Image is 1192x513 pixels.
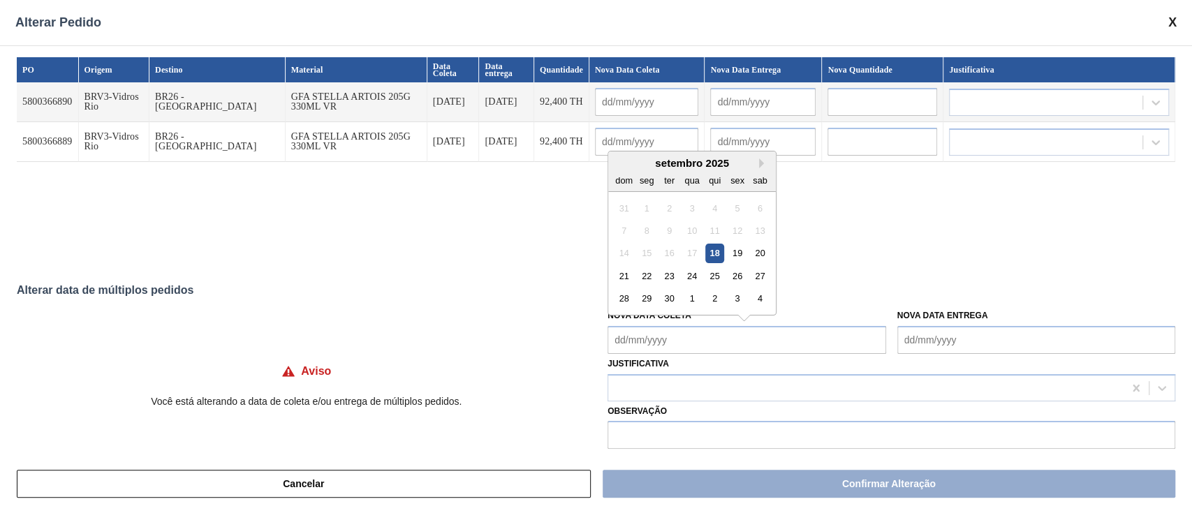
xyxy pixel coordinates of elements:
[17,470,591,498] button: Cancelar
[534,122,589,162] td: 92,400 TH
[683,267,702,285] div: Choose quarta-feira, 24 de setembro de 2025
[17,122,79,162] td: 5800366889
[660,170,679,189] div: ter
[608,326,885,354] input: dd/mm/yyyy
[638,267,656,285] div: Choose segunda-feira, 22 de setembro de 2025
[897,326,1175,354] input: dd/mm/yyyy
[149,57,286,82] th: Destino
[595,88,699,116] input: dd/mm/yyyy
[943,57,1175,82] th: Justificativa
[608,401,1175,422] label: Observação
[705,221,724,240] div: Not available quinta-feira, 11 de setembro de 2025
[683,289,702,308] div: Choose quarta-feira, 1 de outubro de 2025
[479,57,534,82] th: Data entrega
[705,170,724,189] div: qui
[683,170,702,189] div: qua
[728,267,746,285] div: Choose sexta-feira, 26 de setembro de 2025
[705,198,724,217] div: Not available quinta-feira, 4 de setembro de 2025
[638,244,656,262] div: Not available segunda-feira, 15 de setembro de 2025
[17,57,79,82] th: PO
[705,267,724,285] div: Choose quinta-feira, 25 de setembro de 2025
[149,122,286,162] td: BR26 - [GEOGRAPHIC_DATA]
[751,170,770,189] div: sab
[608,359,669,369] label: Justificativa
[660,221,679,240] div: Not available terça-feira, 9 de setembro de 2025
[615,289,633,308] div: Choose domingo, 28 de setembro de 2025
[79,122,150,162] td: BRV3-Vidros Rio
[286,57,427,82] th: Material
[17,396,596,407] p: Você está alterando a data de coleta e/ou entrega de múltiplos pedidos.
[79,82,150,122] td: BRV3-Vidros Rio
[660,244,679,262] div: Not available terça-feira, 16 de setembro de 2025
[534,57,589,82] th: Quantidade
[615,221,633,240] div: Not available domingo, 7 de setembro de 2025
[660,267,679,285] div: Choose terça-feira, 23 de setembro de 2025
[683,221,702,240] div: Not available quarta-feira, 10 de setembro de 2025
[759,158,769,168] button: Next Month
[615,267,633,285] div: Choose domingo, 21 de setembro de 2025
[751,244,770,262] div: Choose sábado, 20 de setembro de 2025
[615,170,633,189] div: dom
[17,284,1175,297] div: Alterar data de múltiplos pedidos
[15,15,101,30] span: Alterar Pedido
[427,82,480,122] td: [DATE]
[589,57,705,82] th: Nova Data Coleta
[638,221,656,240] div: Not available segunda-feira, 8 de setembro de 2025
[286,82,427,122] td: GFA STELLA ARTOIS 205G 330ML VR
[79,57,150,82] th: Origem
[705,57,822,82] th: Nova Data Entrega
[728,244,746,262] div: Choose sexta-feira, 19 de setembro de 2025
[638,198,656,217] div: Not available segunda-feira, 1 de setembro de 2025
[822,57,943,82] th: Nova Quantidade
[660,289,679,308] div: Choose terça-feira, 30 de setembro de 2025
[427,122,480,162] td: [DATE]
[751,221,770,240] div: Not available sábado, 13 de setembro de 2025
[751,267,770,285] div: Choose sábado, 27 de setembro de 2025
[897,311,988,320] label: Nova Data Entrega
[710,128,816,156] input: dd/mm/yyyy
[683,198,702,217] div: Not available quarta-feira, 3 de setembro de 2025
[534,82,589,122] td: 92,400 TH
[638,289,656,308] div: Choose segunda-feira, 29 de setembro de 2025
[638,170,656,189] div: seg
[608,157,776,169] div: setembro 2025
[286,122,427,162] td: GFA STELLA ARTOIS 205G 330ML VR
[728,170,746,189] div: sex
[17,82,79,122] td: 5800366890
[149,82,286,122] td: BR26 - [GEOGRAPHIC_DATA]
[301,365,331,378] h4: Aviso
[683,244,702,262] div: Not available quarta-feira, 17 de setembro de 2025
[595,128,699,156] input: dd/mm/yyyy
[751,289,770,308] div: Choose sábado, 4 de outubro de 2025
[612,197,771,310] div: month 2025-09
[479,82,534,122] td: [DATE]
[728,289,746,308] div: Choose sexta-feira, 3 de outubro de 2025
[615,244,633,262] div: Not available domingo, 14 de setembro de 2025
[615,198,633,217] div: Not available domingo, 31 de agosto de 2025
[751,198,770,217] div: Not available sábado, 6 de setembro de 2025
[479,122,534,162] td: [DATE]
[710,88,816,116] input: dd/mm/yyyy
[705,289,724,308] div: Choose quinta-feira, 2 de outubro de 2025
[427,57,480,82] th: Data Coleta
[660,198,679,217] div: Not available terça-feira, 2 de setembro de 2025
[705,244,724,262] div: Choose quinta-feira, 18 de setembro de 2025
[728,221,746,240] div: Not available sexta-feira, 12 de setembro de 2025
[728,198,746,217] div: Not available sexta-feira, 5 de setembro de 2025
